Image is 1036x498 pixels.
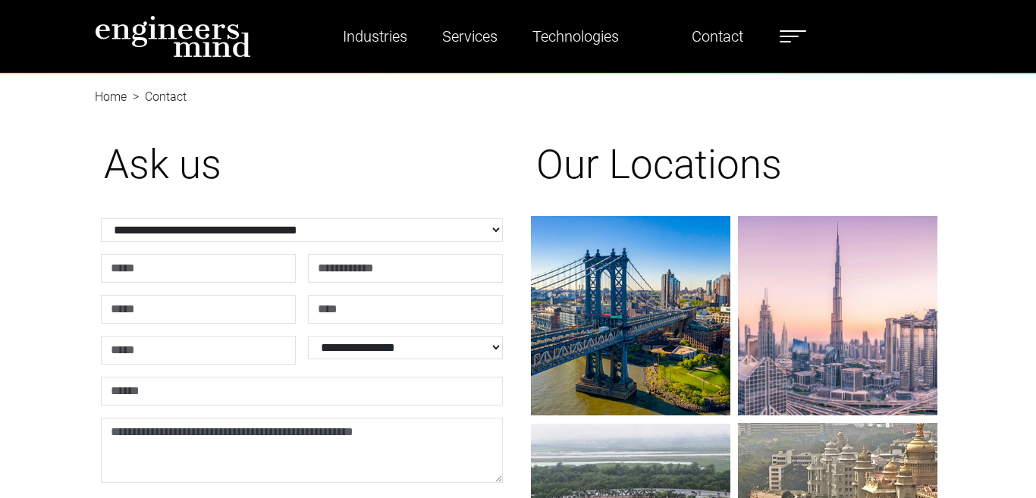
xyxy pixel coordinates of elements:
h1: Ask us [104,141,500,189]
a: Services [436,19,504,54]
nav: breadcrumb [95,73,941,91]
a: Technologies [526,19,625,54]
img: gif [531,216,730,415]
a: Contact [686,19,749,54]
a: Industries [337,19,413,54]
a: Home [95,89,127,104]
img: logo [95,15,251,58]
h1: Our Locations [536,141,932,189]
img: gif [738,216,937,415]
li: Contact [127,88,187,106]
